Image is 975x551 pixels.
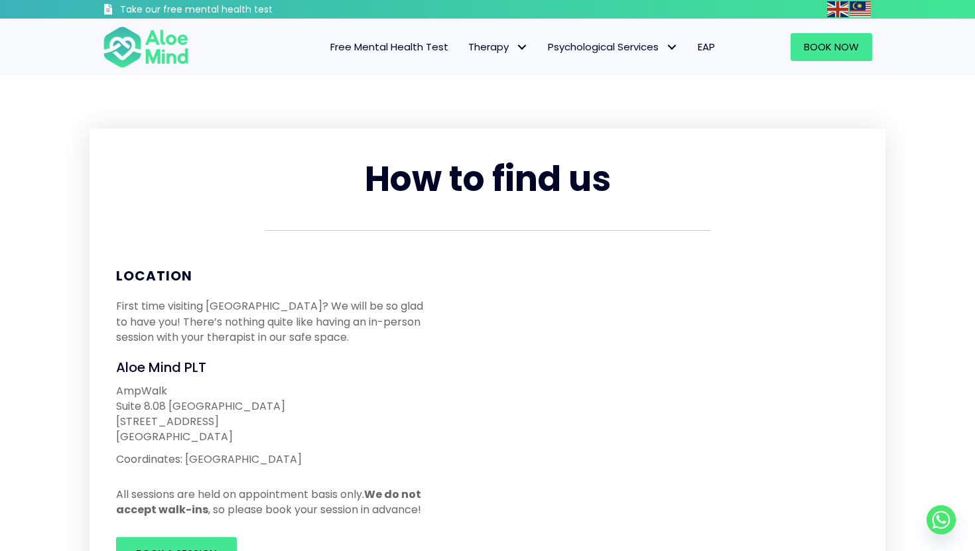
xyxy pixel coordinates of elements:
span: Book Now [804,40,859,54]
img: ms [850,1,871,17]
span: Location [116,267,192,285]
img: Aloe mind Logo [103,25,189,69]
a: English [827,1,850,17]
a: Book Now [791,33,872,61]
a: Malay [850,1,872,17]
span: Psychological Services [548,40,678,54]
nav: Menu [206,33,725,61]
a: Take our free mental health test [103,3,344,19]
span: Free Mental Health Test [330,40,448,54]
p: AmpWalk Suite 8.08 [GEOGRAPHIC_DATA] [STREET_ADDRESS] [GEOGRAPHIC_DATA] [116,383,432,445]
span: How to find us [365,154,611,203]
span: Psychological Services: submenu [662,38,681,57]
a: TherapyTherapy: submenu [458,33,538,61]
img: en [827,1,848,17]
a: Psychological ServicesPsychological Services: submenu [538,33,688,61]
h3: Take our free mental health test [120,3,344,17]
span: EAP [698,40,715,54]
p: All sessions are held on appointment basis only. , so please book your session in advance! [116,487,432,517]
span: Aloe Mind PLT [116,358,206,377]
p: Coordinates: [GEOGRAPHIC_DATA] [116,452,432,467]
span: Therapy [468,40,528,54]
a: Free Mental Health Test [320,33,458,61]
a: EAP [688,33,725,61]
span: Therapy: submenu [512,38,531,57]
a: Whatsapp [927,505,956,534]
strong: We do not accept walk-ins [116,487,421,517]
p: First time visiting [GEOGRAPHIC_DATA]? We will be so glad to have you! There’s nothing quite like... [116,298,432,345]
